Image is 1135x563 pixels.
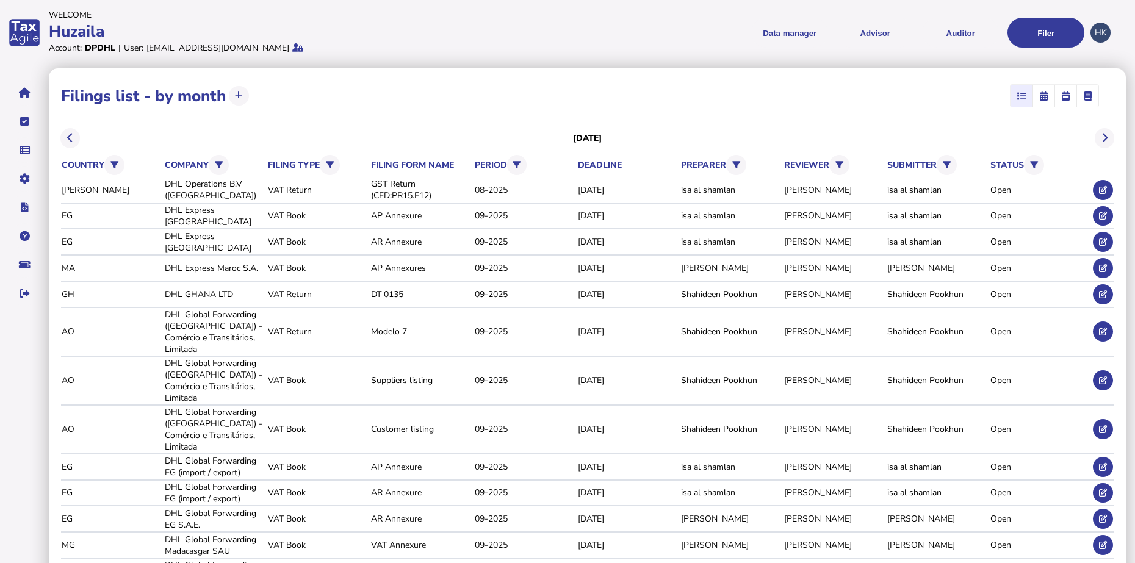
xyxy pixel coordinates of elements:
[681,513,780,525] div: [PERSON_NAME]
[829,155,849,175] button: Filter
[990,539,1089,551] div: Open
[268,210,367,221] div: VAT Book
[371,461,470,473] div: AP Annexure
[49,21,564,42] div: Huzaila
[887,289,986,300] div: Shahideen Pookhun
[474,152,574,178] th: period
[62,539,160,551] div: MG
[784,487,883,498] div: [PERSON_NAME]
[61,85,226,107] h1: Filings list - by month
[475,375,574,386] div: 09-2025
[164,152,264,178] th: company
[62,210,160,221] div: EG
[990,152,1090,178] th: status
[570,18,1085,48] menu: navigate products
[681,262,780,274] div: [PERSON_NAME]
[475,210,574,221] div: 09-2025
[887,539,986,551] div: [PERSON_NAME]
[20,150,30,151] i: Data manager
[320,155,340,175] button: Filter
[887,423,986,435] div: Shahideen Pookhun
[990,375,1089,386] div: Open
[371,236,470,248] div: AR Annexure
[784,326,883,337] div: [PERSON_NAME]
[1076,85,1098,107] mat-button-toggle: Ledger
[1093,321,1113,342] button: Edit
[887,210,986,221] div: isa al shamlan
[1054,85,1076,107] mat-button-toggle: Calendar week view
[371,539,470,551] div: VAT Annexure
[990,184,1089,196] div: Open
[62,184,160,196] div: [PERSON_NAME]
[680,152,780,178] th: preparer
[1095,128,1115,148] button: Next
[60,128,81,148] button: Previous
[681,487,780,498] div: isa al shamlan
[784,289,883,300] div: [PERSON_NAME]
[229,86,249,106] button: Upload transactions
[887,487,986,498] div: isa al shamlan
[268,184,367,196] div: VAT Return
[578,461,677,473] div: [DATE]
[681,289,780,300] div: Shahideen Pookhun
[475,289,574,300] div: 09-2025
[165,455,264,478] div: DHL Global Forwarding EG (import / export)
[165,309,264,355] div: DHL Global Forwarding ([GEOGRAPHIC_DATA]) - Comércio e Transitários, Limitada
[165,204,264,228] div: DHL Express [GEOGRAPHIC_DATA]
[1093,206,1113,226] button: Edit
[61,152,161,178] th: country
[371,326,470,337] div: Modelo 7
[268,423,367,435] div: VAT Book
[784,375,883,386] div: [PERSON_NAME]
[62,262,160,274] div: MA
[12,195,37,220] button: Developer hub links
[371,423,470,435] div: Customer listing
[370,159,470,171] th: filing form name
[578,487,677,498] div: [DATE]
[85,42,115,54] div: DPDHL
[887,461,986,473] div: isa al shamlan
[681,326,780,337] div: Shahideen Pookhun
[1093,284,1113,304] button: Edit
[887,326,986,337] div: Shahideen Pookhun
[62,326,160,337] div: AO
[292,43,303,52] i: Protected by 2-step verification
[62,289,160,300] div: GH
[209,155,229,175] button: Filter
[990,262,1089,274] div: Open
[165,262,264,274] div: DHL Express Maroc S.A.
[165,289,264,300] div: DHL GHANA LTD
[578,210,677,221] div: [DATE]
[1024,155,1044,175] button: Filter
[62,423,160,435] div: AO
[1093,457,1113,477] button: Edit
[578,513,677,525] div: [DATE]
[784,210,883,221] div: [PERSON_NAME]
[990,487,1089,498] div: Open
[475,461,574,473] div: 09-2025
[12,166,37,192] button: Manage settings
[1093,535,1113,555] button: Edit
[371,513,470,525] div: AR Annexure
[990,461,1089,473] div: Open
[578,289,677,300] div: [DATE]
[990,423,1089,435] div: Open
[268,289,367,300] div: VAT Return
[784,184,883,196] div: [PERSON_NAME]
[62,236,160,248] div: EG
[1093,419,1113,439] button: Edit
[475,262,574,274] div: 09-2025
[475,423,574,435] div: 09-2025
[475,184,574,196] div: 08-2025
[937,155,957,175] button: Filter
[681,461,780,473] div: isa al shamlan
[118,42,121,54] div: |
[784,461,883,473] div: [PERSON_NAME]
[1011,85,1032,107] mat-button-toggle: List view
[268,326,367,337] div: VAT Return
[475,326,574,337] div: 09-2025
[165,178,264,201] div: DHL Operations B.V ([GEOGRAPHIC_DATA])
[165,231,264,254] div: DHL Express [GEOGRAPHIC_DATA]
[165,507,264,531] div: DHL Global Forwarding EG S.A.E.
[990,513,1089,525] div: Open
